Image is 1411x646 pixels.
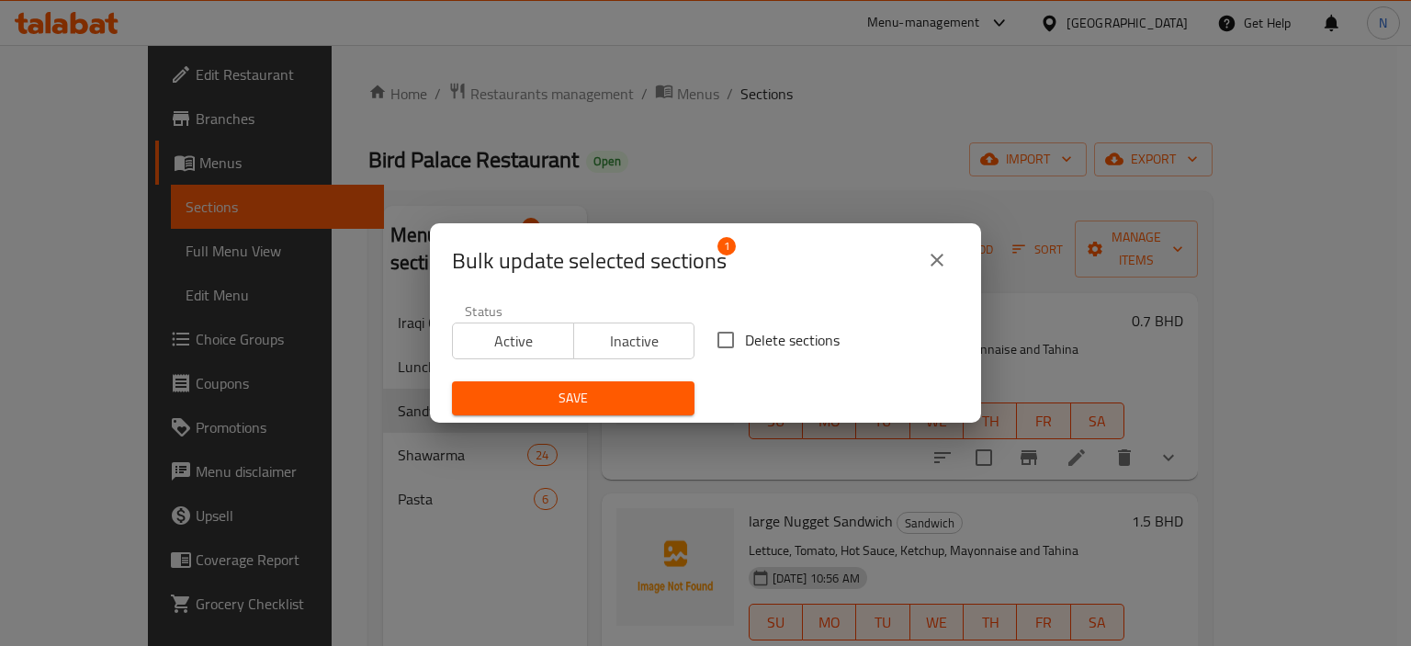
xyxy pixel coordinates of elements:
span: Active [460,328,567,355]
span: Inactive [581,328,688,355]
span: 1 [717,237,736,255]
span: Save [467,387,680,410]
span: Selected section count [452,246,727,276]
button: Save [452,381,694,415]
button: Active [452,323,574,359]
span: Delete sections [745,329,840,351]
button: Inactive [573,323,695,359]
button: close [915,238,959,282]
